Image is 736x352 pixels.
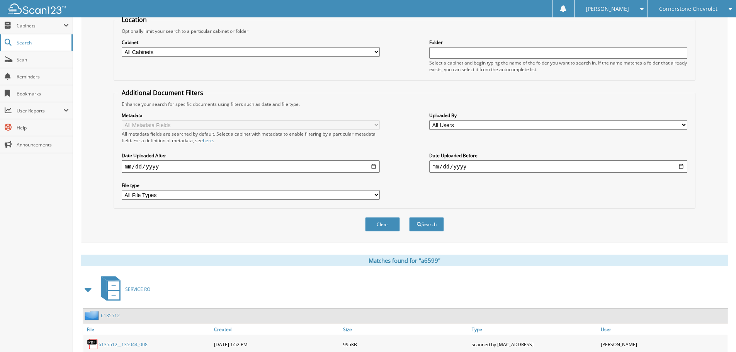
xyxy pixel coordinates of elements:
[341,324,470,335] a: Size
[122,112,380,119] label: Metadata
[125,286,150,292] span: SERVICE RO
[99,341,148,348] a: 6135512__135044_008
[87,338,99,350] img: PDF.png
[429,160,687,173] input: end
[697,315,736,352] iframe: Chat Widget
[429,112,687,119] label: Uploaded By
[122,39,380,46] label: Cabinet
[203,137,213,144] a: here
[8,3,66,14] img: scan123-logo-white.svg
[429,152,687,159] label: Date Uploaded Before
[17,56,69,63] span: Scan
[81,255,728,266] div: Matches found for "a6599"
[599,324,728,335] a: User
[118,28,691,34] div: Optionally limit your search to a particular cabinet or folder
[17,90,69,97] span: Bookmarks
[17,73,69,80] span: Reminders
[212,337,341,352] div: [DATE] 1:52 PM
[586,7,629,11] span: [PERSON_NAME]
[118,15,151,24] legend: Location
[599,337,728,352] div: [PERSON_NAME]
[118,88,207,97] legend: Additional Document Filters
[17,22,63,29] span: Cabinets
[17,141,69,148] span: Announcements
[409,217,444,231] button: Search
[118,101,691,107] div: Enhance your search for specific documents using filters such as date and file type.
[96,274,150,304] a: SERVICE RO
[122,152,380,159] label: Date Uploaded After
[470,337,599,352] div: scanned by [MAC_ADDRESS]
[85,311,101,320] img: folder2.png
[659,7,717,11] span: Cornerstone Chevrolet
[17,107,63,114] span: User Reports
[429,60,687,73] div: Select a cabinet and begin typing the name of the folder you want to search in. If the name match...
[341,337,470,352] div: 995KB
[122,131,380,144] div: All metadata fields are searched by default. Select a cabinet with metadata to enable filtering b...
[83,324,212,335] a: File
[365,217,400,231] button: Clear
[101,312,120,319] a: 6135512
[122,182,380,189] label: File type
[17,39,68,46] span: Search
[17,124,69,131] span: Help
[470,324,599,335] a: Type
[429,39,687,46] label: Folder
[122,160,380,173] input: start
[212,324,341,335] a: Created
